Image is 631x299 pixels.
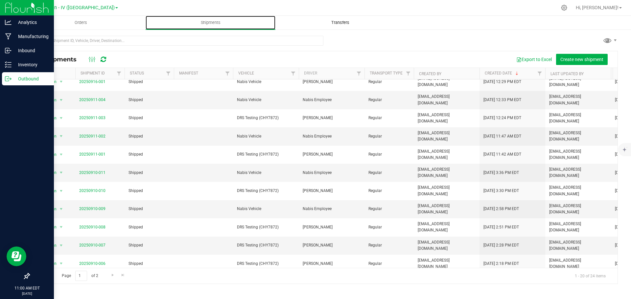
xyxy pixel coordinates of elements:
a: Created By [419,72,441,76]
span: [PERSON_NAME] [303,151,361,158]
span: [EMAIL_ADDRESS][DOMAIN_NAME] [418,148,476,161]
span: Regular [368,115,410,121]
a: Filter [288,68,299,79]
a: Shipments [146,16,275,30]
span: select [57,114,65,123]
span: DRS Testing (CHY7872) [237,224,295,230]
span: [DATE] 11:42 AM EDT [483,151,521,158]
a: Go to the next page [108,271,117,280]
span: [PERSON_NAME] [303,261,361,267]
inline-svg: Outbound [5,75,12,82]
span: [DATE] 12:29 PM EDT [483,79,521,85]
span: select [57,259,65,268]
span: select [57,223,65,232]
span: Nabis Vehicle [237,133,295,139]
a: 20250911-003 [79,116,105,120]
a: Filter [403,68,414,79]
span: [DATE] 2:58 PM EDT [483,206,519,212]
span: Regular [368,79,410,85]
a: 20250911-001 [79,152,105,157]
span: [EMAIL_ADDRESS][DOMAIN_NAME] [549,148,607,161]
input: Search Shipment ID, Vehicle, Driver, Destination... [29,36,323,46]
a: Orders [16,16,146,30]
span: Regular [368,170,410,176]
input: 1 [75,271,87,281]
span: [EMAIL_ADDRESS][DOMAIN_NAME] [549,203,607,215]
button: Export to Excel [512,54,556,65]
span: Regular [368,97,410,103]
div: Manage settings [560,5,568,11]
span: Page of 2 [56,271,104,281]
inline-svg: Inventory [5,61,12,68]
span: Transfers [322,20,358,26]
a: 20250910-008 [79,225,105,229]
a: 20250910-007 [79,243,105,247]
span: Nabis Vehicle [237,97,295,103]
a: Filter [163,68,174,79]
a: Filter [114,68,125,79]
span: [PERSON_NAME] [303,115,361,121]
span: Shipped [129,115,170,121]
a: Filter [354,68,364,79]
span: DRS Testing (CHY7872) [237,188,295,194]
span: [EMAIL_ADDRESS][DOMAIN_NAME] [549,239,607,252]
span: Regular [368,242,410,248]
span: select [57,96,65,105]
span: DRS Testing (CHY7872) [237,242,295,248]
span: select [57,132,65,141]
span: select [57,77,65,86]
span: Hi, [PERSON_NAME]! [576,5,619,10]
span: Shipped [129,188,170,194]
span: Regular [368,151,410,158]
span: [EMAIL_ADDRESS][DOMAIN_NAME] [549,75,607,88]
span: [EMAIL_ADDRESS][DOMAIN_NAME] [418,166,476,179]
a: 20250911-004 [79,97,105,102]
span: Nabis Employee [303,206,361,212]
span: Regular [368,188,410,194]
inline-svg: Inbound [5,47,12,54]
span: [EMAIL_ADDRESS][DOMAIN_NAME] [418,184,476,197]
span: [PERSON_NAME] [303,79,361,85]
span: [EMAIL_ADDRESS][DOMAIN_NAME] [418,130,476,142]
a: 20250911-002 [79,134,105,139]
span: Nabis Employee [303,133,361,139]
a: Manifest [179,71,198,75]
span: [PERSON_NAME] [303,242,361,248]
span: [DATE] 3:30 PM EDT [483,188,519,194]
span: [DATE] 12:33 PM EDT [483,97,521,103]
a: Last Updated By [550,72,584,76]
a: 20250916-001 [79,79,105,84]
a: Shipment ID [81,71,105,75]
span: [DATE] 12:24 PM EDT [483,115,521,121]
span: [EMAIL_ADDRESS][DOMAIN_NAME] [549,257,607,270]
p: Manufacturing [12,32,51,40]
span: Nabis Vehicle [237,79,295,85]
span: [PERSON_NAME] [303,188,361,194]
p: Outbound [12,75,51,83]
span: Nabis Employee [303,97,361,103]
span: Shipped [129,133,170,139]
span: Create new shipment [560,57,603,62]
span: Regular [368,133,410,139]
span: Shipped [129,206,170,212]
span: [EMAIL_ADDRESS][DOMAIN_NAME] [418,94,476,106]
a: Go to the last page [118,271,128,280]
a: 20250910-011 [79,170,105,175]
a: Filter [534,68,545,79]
span: [EMAIL_ADDRESS][DOMAIN_NAME] [549,221,607,233]
inline-svg: Analytics [5,19,12,26]
span: [DATE] 11:47 AM EDT [483,133,521,139]
span: [EMAIL_ADDRESS][DOMAIN_NAME] [549,166,607,179]
a: Created Date [485,71,520,75]
span: Orders [66,20,96,26]
button: Create new shipment [556,54,608,65]
span: Nabis Employee [303,170,361,176]
span: [EMAIL_ADDRESS][DOMAIN_NAME] [418,75,476,88]
span: [EMAIL_ADDRESS][DOMAIN_NAME] [549,184,607,197]
span: DRS Testing (CHY7872) [237,151,295,158]
span: [EMAIL_ADDRESS][DOMAIN_NAME] [418,112,476,124]
span: Shipped [129,261,170,267]
span: select [57,168,65,177]
a: Transport Type [370,71,403,75]
span: select [57,150,65,159]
